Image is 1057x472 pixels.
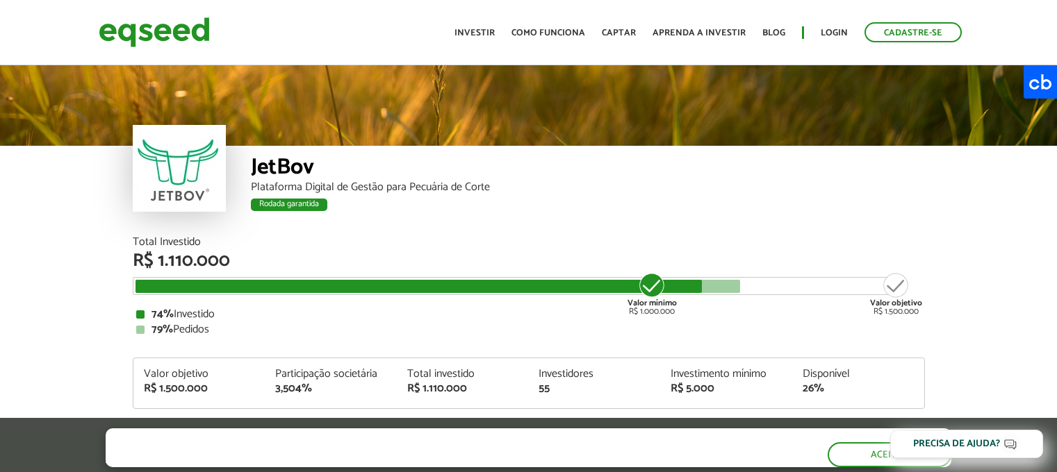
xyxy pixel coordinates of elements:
div: R$ 1.500.000 [870,271,922,316]
div: Participação societária [275,369,386,380]
div: R$ 1.000.000 [626,271,678,316]
a: Blog [762,28,785,37]
div: Investidores [539,369,650,380]
div: Plataforma Digital de Gestão para Pecuária de Corte [251,182,925,193]
a: Investir [454,28,495,37]
div: R$ 1.110.000 [407,383,518,394]
h5: O site da EqSeed utiliza cookies para melhorar sua navegação. [106,428,609,450]
div: Investido [136,309,921,320]
div: 3,504% [275,383,386,394]
a: Cadastre-se [865,22,962,42]
div: Total investido [407,369,518,380]
a: Captar [602,28,636,37]
div: R$ 1.110.000 [133,252,925,270]
div: Valor objetivo [144,369,255,380]
div: Investimento mínimo [671,369,782,380]
div: 26% [803,383,914,394]
div: Disponível [803,369,914,380]
div: R$ 1.500.000 [144,383,255,394]
strong: Valor objetivo [870,296,922,310]
img: EqSeed [99,14,210,51]
a: política de privacidade e de cookies [289,455,450,466]
div: Pedidos [136,324,921,335]
a: Aprenda a investir [653,28,746,37]
div: Rodada garantida [251,199,327,211]
a: Como funciona [511,28,585,37]
a: Login [821,28,848,37]
button: Aceitar [828,442,951,467]
div: Total Investido [133,237,925,248]
strong: Valor mínimo [628,296,677,310]
p: Ao clicar em "aceitar", você aceita nossa . [106,453,609,466]
div: JetBov [251,156,925,182]
div: 55 [539,383,650,394]
div: R$ 5.000 [671,383,782,394]
strong: 74% [151,305,174,323]
strong: 79% [151,320,173,339]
